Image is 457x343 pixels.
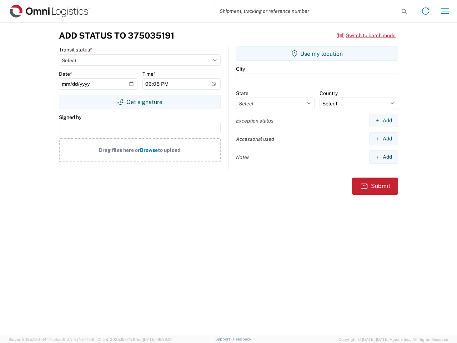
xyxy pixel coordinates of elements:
[233,337,251,341] a: Feedback
[236,66,245,72] label: City
[9,337,94,342] span: Server: 2025.19.0-d447cefac8f
[369,150,398,164] button: Add
[59,46,92,53] label: Transit status
[99,147,140,153] span: Drag files here or
[143,337,172,342] span: [DATE] 09:39:01
[59,30,174,41] h3: Add Status to 375035191
[215,337,233,341] a: Support
[236,118,273,124] label: Exception status
[214,4,399,18] input: Shipment, tracking or reference number
[369,132,398,145] button: Add
[236,154,250,160] label: Notes
[338,336,448,343] span: Copyright © [DATE]-[DATE] Agistix Inc., All Rights Reserved
[142,71,156,77] label: Time
[140,147,158,153] span: Browse
[59,95,221,109] button: Get signature
[59,114,81,120] label: Signed by
[352,178,398,195] button: Submit
[158,147,181,153] span: to upload
[320,90,338,96] label: Country
[236,90,248,96] label: State
[236,136,274,142] label: Accessorial used
[65,337,94,342] span: [DATE] 10:47:06
[369,114,398,127] button: Add
[97,337,172,342] span: Client: 2025.19.0-129fbcf
[337,30,396,41] button: Switch to batch mode
[236,46,398,61] button: Use my location
[59,71,72,77] label: Date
